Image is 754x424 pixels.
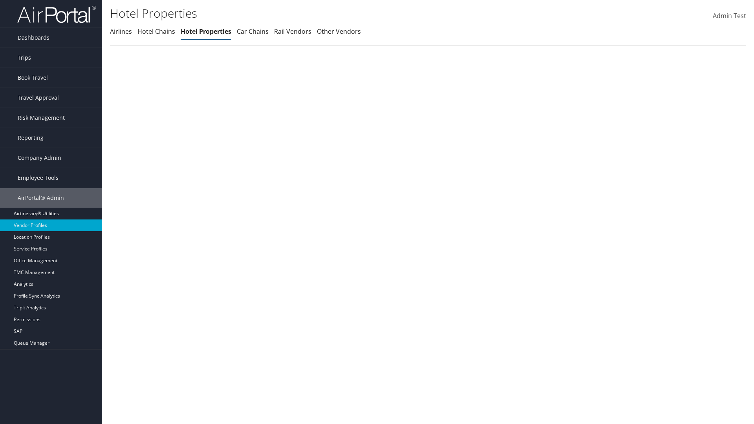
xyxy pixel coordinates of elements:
[18,108,65,128] span: Risk Management
[237,27,269,36] a: Car Chains
[713,4,746,28] a: Admin Test
[274,27,311,36] a: Rail Vendors
[317,27,361,36] a: Other Vendors
[137,27,175,36] a: Hotel Chains
[17,5,96,24] img: airportal-logo.png
[18,128,44,148] span: Reporting
[18,148,61,168] span: Company Admin
[18,28,49,48] span: Dashboards
[110,5,534,22] h1: Hotel Properties
[18,168,59,188] span: Employee Tools
[110,27,132,36] a: Airlines
[18,48,31,68] span: Trips
[181,27,231,36] a: Hotel Properties
[18,188,64,208] span: AirPortal® Admin
[18,68,48,88] span: Book Travel
[18,88,59,108] span: Travel Approval
[713,11,746,20] span: Admin Test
